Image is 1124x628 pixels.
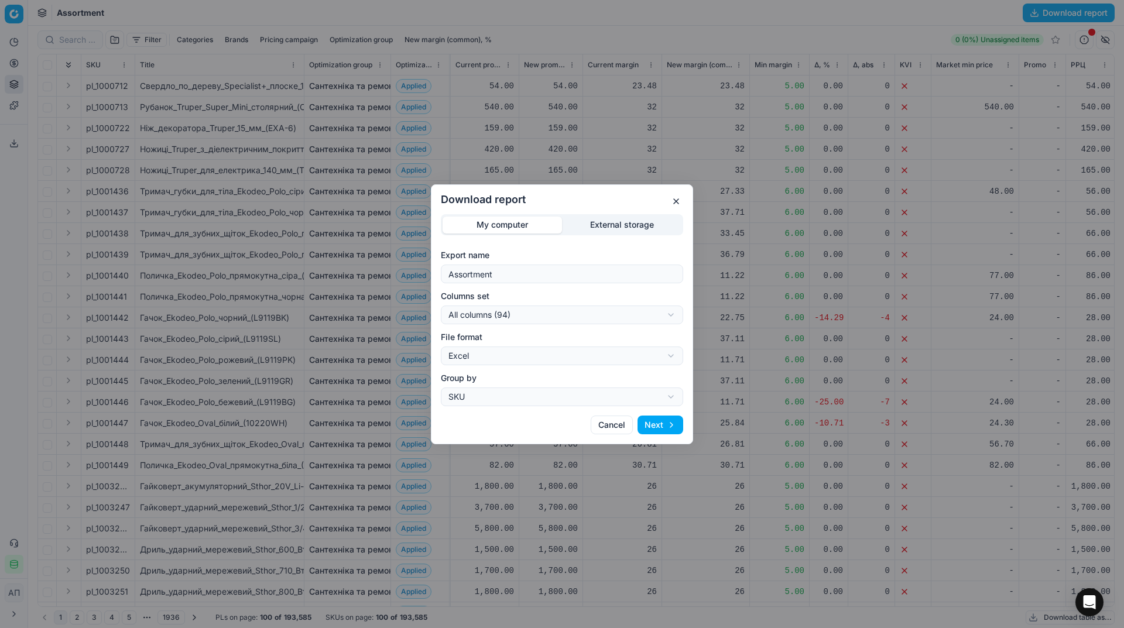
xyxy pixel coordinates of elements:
[638,416,683,434] button: Next
[562,216,681,233] button: External storage
[441,372,683,384] label: Group by
[443,216,562,233] button: My computer
[441,249,683,261] label: Export name
[591,416,633,434] button: Cancel
[441,290,683,302] label: Columns set
[441,194,683,205] h2: Download report
[441,331,683,343] label: File format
